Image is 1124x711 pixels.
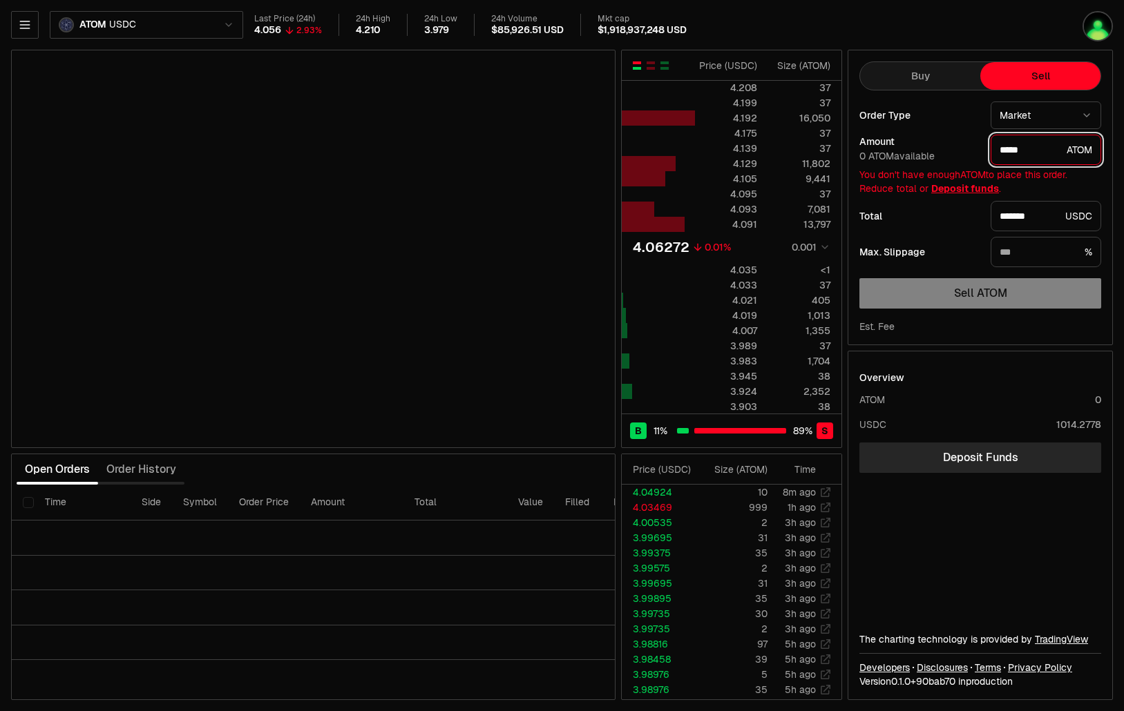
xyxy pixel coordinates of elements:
[696,263,757,277] div: 4.035
[98,456,184,483] button: Order History
[659,60,670,71] button: Show Buy Orders Only
[859,211,980,221] div: Total
[622,515,698,530] td: 4.00535
[769,339,830,353] div: 37
[769,217,830,231] div: 13,797
[785,653,816,665] time: 5h ago
[356,24,381,37] div: 4.210
[916,675,955,688] span: 90bab708ddaa548ccbb6af465defaa2c963a3146
[1035,633,1088,645] a: TradingView
[698,621,768,636] td: 2
[491,14,563,24] div: 24h Volume
[980,62,1101,90] button: Sell
[622,545,698,561] td: 3.99375
[633,237,689,257] div: 4.06272
[859,247,980,257] div: Max. Slippage
[34,485,131,520] th: Time
[769,96,830,110] div: 37
[622,682,698,697] td: 3.98976
[769,142,830,155] div: 37
[635,424,642,438] span: B
[785,683,816,696] time: 5h ago
[698,667,768,682] td: 5
[696,157,757,171] div: 4.129
[300,485,403,520] th: Amount
[254,24,281,37] div: 4.056
[785,592,816,605] time: 3h ago
[696,187,757,201] div: 4.095
[859,320,895,333] div: Est. Fee
[1056,418,1101,431] div: 1014.2778
[60,19,73,31] img: ATOM Logo
[788,239,830,255] button: 0.001
[109,19,135,31] span: USDC
[696,81,757,95] div: 4.208
[696,369,757,383] div: 3.945
[698,576,768,591] td: 31
[931,182,999,195] a: Deposit funds
[785,547,816,559] time: 3h ago
[654,424,667,438] span: 11 %
[631,60,642,71] button: Show Buy and Sell Orders
[696,142,757,155] div: 4.139
[17,456,98,483] button: Open Orders
[602,485,696,520] th: Expiry
[424,14,457,24] div: 24h Low
[622,606,698,621] td: 3.99735
[785,516,816,529] time: 3h ago
[12,50,615,447] iframe: Financial Chart
[696,324,757,338] div: 4.007
[769,157,830,171] div: 11,802
[622,530,698,545] td: 3.99695
[788,501,816,514] time: 1h ago
[698,682,768,697] td: 35
[696,293,757,307] div: 4.021
[131,485,172,520] th: Side
[254,14,322,24] div: Last Price (24h)
[769,172,830,186] div: 9,441
[1095,393,1101,407] div: 0
[696,202,757,216] div: 4.093
[769,263,830,277] div: <1
[785,532,816,544] time: 3h ago
[769,400,830,413] div: 38
[991,237,1101,267] div: %
[696,354,757,368] div: 3.983
[696,309,757,322] div: 4.019
[991,201,1101,231] div: USDC
[622,636,698,652] td: 3.98816
[554,485,602,520] th: Filled
[917,661,968,674] a: Disclosures
[698,515,768,530] td: 2
[769,81,830,95] div: 37
[785,699,816,711] time: 5h ago
[356,14,390,24] div: 24h High
[859,393,885,407] div: ATOM
[633,462,697,476] div: Price ( USDC )
[975,661,1001,674] a: Terms
[859,168,1101,195] div: You don't have enough ATOM to place this order. Reduce total or .
[622,621,698,636] td: 3.99735
[779,462,816,476] div: Time
[705,240,731,254] div: 0.01%
[991,101,1101,129] button: Market
[622,561,698,576] td: 3.99575
[785,668,816,681] time: 5h ago
[785,562,816,574] time: 3h ago
[1084,12,1112,40] img: Oldbloom
[769,354,830,368] div: 1,704
[769,278,830,292] div: 37
[769,111,830,125] div: 16,050
[507,485,554,520] th: Value
[769,369,830,383] div: 38
[598,24,687,37] div: $1,918,937,248 USD
[696,96,757,110] div: 4.199
[698,606,768,621] td: 30
[769,187,830,201] div: 37
[769,384,830,398] div: 2,352
[860,62,980,90] button: Buy
[622,500,698,515] td: 4.03469
[696,400,757,413] div: 3.903
[696,339,757,353] div: 3.989
[793,424,812,438] span: 89 %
